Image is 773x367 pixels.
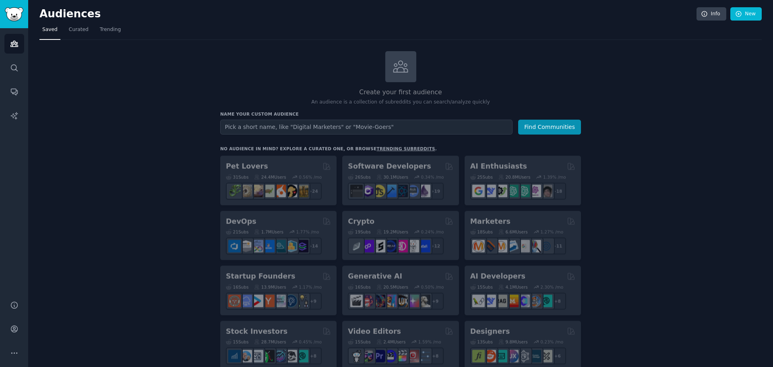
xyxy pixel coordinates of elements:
img: logodesign [484,350,496,362]
span: Trending [100,26,121,33]
div: 16 Sub s [348,284,370,290]
img: growmybusiness [296,295,308,307]
div: + 14 [305,238,322,255]
img: EntrepreneurRideAlong [228,295,241,307]
img: Entrepreneurship [285,295,297,307]
img: PlatformEngineers [296,240,308,252]
img: AItoolsCatalog [495,185,507,197]
img: OpenSourceAI [517,295,530,307]
img: gopro [350,350,363,362]
img: GummySearch logo [5,7,23,21]
img: DevOpsLinks [262,240,275,252]
img: ValueInvesting [240,350,252,362]
img: sdforall [384,295,397,307]
img: typography [472,350,485,362]
button: Find Communities [518,120,581,135]
a: Info [697,7,726,21]
div: 20.5M Users [376,284,408,290]
a: Saved [39,23,60,40]
div: + 8 [427,348,444,365]
img: ballpython [240,185,252,197]
img: editors [362,350,374,362]
img: LangChain [472,295,485,307]
a: Curated [66,23,91,40]
img: web3 [384,240,397,252]
div: + 8 [549,292,566,309]
span: Saved [42,26,58,33]
img: AIDevelopersSociety [540,295,552,307]
img: herpetology [228,185,241,197]
img: DeepSeek [484,295,496,307]
img: platformengineering [273,240,286,252]
img: dogbreed [296,185,308,197]
img: Rag [495,295,507,307]
img: aivideo [350,295,363,307]
div: 0.50 % /mo [421,284,444,290]
div: 13 Sub s [470,339,493,345]
div: 31 Sub s [226,174,248,180]
img: ArtificalIntelligence [540,185,552,197]
img: csharp [362,185,374,197]
div: 24.4M Users [254,174,286,180]
img: technicalanalysis [296,350,308,362]
img: aws_cdk [285,240,297,252]
img: AskMarketing [495,240,507,252]
div: + 12 [427,238,444,255]
div: 4.1M Users [498,284,528,290]
div: 1.77 % /mo [296,229,319,235]
h2: Generative AI [348,272,402,282]
img: OpenAIDev [529,185,541,197]
img: finalcutpro [395,350,408,362]
div: 9.8M Users [498,339,528,345]
img: DeepSeek [484,185,496,197]
img: Emailmarketing [506,240,519,252]
div: 1.59 % /mo [418,339,441,345]
div: 2.30 % /mo [540,284,563,290]
div: 18 Sub s [470,229,493,235]
h2: Video Editors [348,326,401,336]
img: chatgpt_promptDesign [506,185,519,197]
img: Docker_DevOps [251,240,263,252]
div: 20.8M Users [498,174,530,180]
div: 28.7M Users [254,339,286,345]
h2: Audiences [39,8,697,21]
img: defiblockchain [395,240,408,252]
h2: Software Developers [348,162,431,172]
img: startup [251,295,263,307]
img: ethstaker [373,240,385,252]
div: 19.2M Users [376,229,408,235]
a: trending subreddits [376,146,435,151]
input: Pick a short name, like "Digital Marketers" or "Movie-Goers" [220,120,513,135]
img: VideoEditors [384,350,397,362]
div: 1.27 % /mo [540,229,563,235]
div: 26 Sub s [348,174,370,180]
img: FluxAI [395,295,408,307]
img: chatgpt_prompts_ [517,185,530,197]
img: UI_Design [495,350,507,362]
img: UXDesign [506,350,519,362]
img: leopardgeckos [251,185,263,197]
div: 30.1M Users [376,174,408,180]
div: + 18 [549,182,566,199]
img: llmops [529,295,541,307]
div: 19 Sub s [348,229,370,235]
div: 0.23 % /mo [540,339,563,345]
img: userexperience [517,350,530,362]
div: 0.56 % /mo [299,174,322,180]
h2: Pet Lovers [226,162,268,172]
div: 1.7M Users [254,229,283,235]
img: dividends [228,350,241,362]
a: Trending [97,23,124,40]
div: 2.4M Users [376,339,406,345]
img: premiere [373,350,385,362]
div: 1.17 % /mo [299,284,322,290]
div: 15 Sub s [226,339,248,345]
img: AWS_Certified_Experts [240,240,252,252]
img: Trading [262,350,275,362]
div: + 6 [549,348,566,365]
img: 0xPolygon [362,240,374,252]
img: OnlineMarketing [540,240,552,252]
h2: Designers [470,326,510,336]
div: 16 Sub s [226,284,248,290]
img: StocksAndTrading [273,350,286,362]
